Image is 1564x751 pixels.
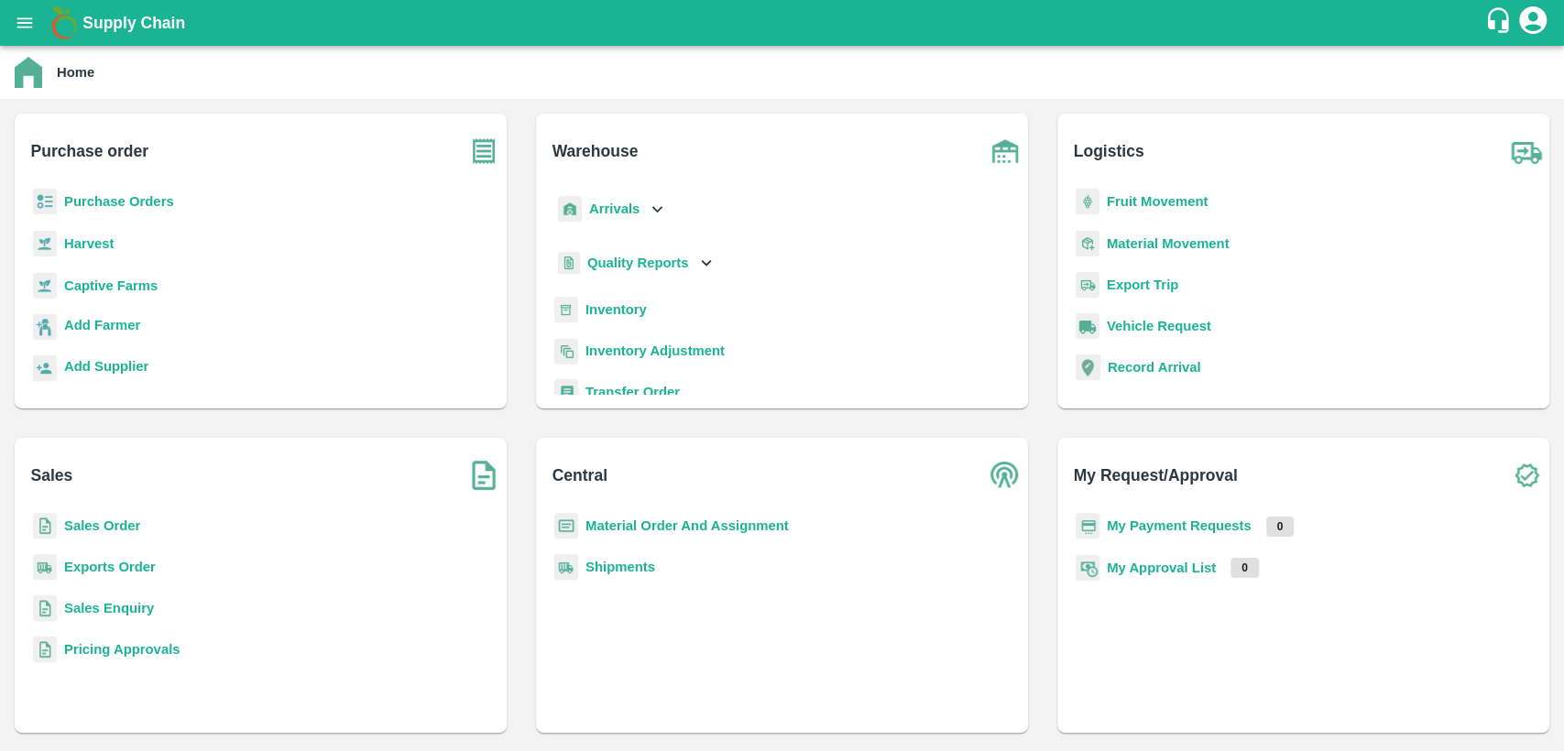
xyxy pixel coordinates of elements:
img: home [15,57,42,88]
b: Purchase order [31,138,148,164]
img: central [982,452,1028,498]
a: Shipments [585,560,655,574]
a: Record Arrival [1108,360,1201,375]
img: recordArrival [1076,354,1100,380]
p: 0 [1230,558,1259,578]
b: Logistics [1074,138,1144,164]
b: My Request/Approval [1074,463,1238,488]
img: qualityReport [558,252,580,275]
div: customer-support [1484,6,1516,39]
div: Arrivals [554,189,668,230]
a: Fruit Movement [1107,194,1209,209]
img: fruit [1076,189,1099,215]
a: My Approval List [1107,561,1216,575]
img: logo [46,5,82,41]
b: Warehouse [552,138,639,164]
img: shipments [33,554,57,581]
b: Central [552,463,607,488]
img: whArrival [558,196,582,223]
a: Exports Order [64,560,156,574]
b: Arrivals [589,201,640,216]
a: Material Movement [1107,236,1230,251]
img: check [1504,452,1549,498]
a: Add Supplier [64,356,148,381]
img: centralMaterial [554,513,578,539]
img: warehouse [982,128,1028,174]
a: Material Order And Assignment [585,518,789,533]
a: Captive Farms [64,278,158,293]
a: Pricing Approvals [64,642,180,657]
div: account of current user [1516,4,1549,42]
img: sales [33,595,57,622]
img: material [1076,230,1099,257]
a: Export Trip [1107,278,1178,292]
a: My Payment Requests [1107,518,1252,533]
a: Harvest [64,236,114,251]
b: Add Supplier [64,359,148,374]
img: harvest [33,230,57,257]
a: Sales Order [64,518,140,533]
img: whTransfer [554,379,578,406]
img: delivery [1076,272,1099,299]
img: harvest [33,272,57,299]
b: Add Farmer [64,318,140,332]
img: sales [33,637,57,663]
a: Add Farmer [64,315,140,340]
b: Quality Reports [587,256,689,270]
div: Quality Reports [554,245,716,282]
img: reciept [33,189,57,215]
img: inventory [554,338,578,365]
button: open drawer [4,2,46,44]
a: Sales Enquiry [64,601,154,615]
img: approval [1076,554,1099,582]
img: payment [1076,513,1099,539]
img: purchase [461,128,507,174]
a: Transfer Order [585,385,680,399]
a: Supply Chain [82,10,1484,36]
a: Purchase Orders [64,194,174,209]
p: 0 [1266,517,1295,537]
img: sales [33,513,57,539]
img: supplier [33,355,57,382]
a: Inventory [585,302,647,317]
a: Vehicle Request [1107,319,1211,333]
img: whInventory [554,297,578,323]
a: Inventory Adjustment [585,343,725,358]
img: shipments [554,554,578,581]
img: farmer [33,314,57,341]
img: vehicle [1076,313,1099,340]
b: Supply Chain [82,14,185,32]
img: soSales [461,452,507,498]
b: Home [57,65,94,80]
b: Sales [31,463,73,488]
img: truck [1504,128,1549,174]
